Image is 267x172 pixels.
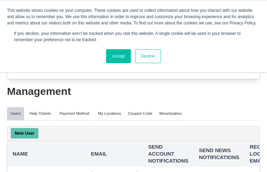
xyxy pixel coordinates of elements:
[14,30,253,43] p: If you decline, your information won’t be tracked when you visit this website. A single cookie wi...
[56,107,93,121] a: Payment Method
[135,49,161,63] a: Decline
[7,86,260,97] div: Management
[194,141,245,167] th: Send news Notifications
[7,141,86,167] th: Name
[26,107,54,121] a: Help Tickets
[232,139,267,172] iframe: Chat Widget
[7,7,260,26] div: This website stores cookies on your computer. These cookies are used to collect information about...
[156,107,185,121] a: Monetization
[106,49,131,63] a: Accept
[11,128,38,139] button: New User
[7,107,24,121] a: Users
[86,141,143,167] th: Email
[143,141,194,167] th: Send account Notifications
[125,107,156,121] a: Coupon Code
[95,107,125,121] a: My Locations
